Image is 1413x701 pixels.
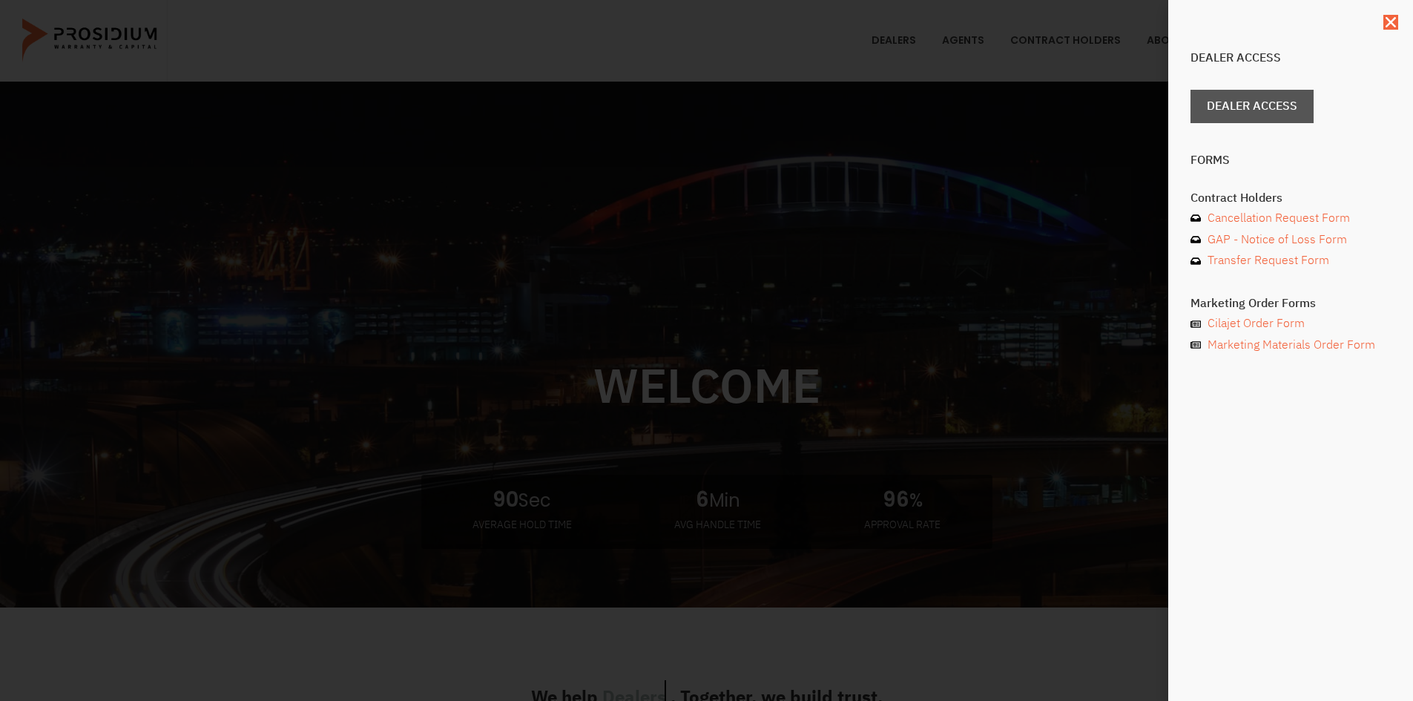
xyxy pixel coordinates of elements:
a: Cancellation Request Form [1190,208,1391,229]
a: Transfer Request Form [1190,250,1391,271]
span: Cilajet Order Form [1204,313,1305,335]
h4: Contract Holders [1190,192,1391,204]
a: Dealer Access [1190,90,1314,123]
span: Cancellation Request Form [1204,208,1350,229]
a: GAP - Notice of Loss Form [1190,229,1391,251]
a: Marketing Materials Order Form [1190,335,1391,356]
h4: Forms [1190,154,1391,166]
span: GAP - Notice of Loss Form [1204,229,1347,251]
h4: Dealer Access [1190,52,1391,64]
h4: Marketing Order Forms [1190,297,1391,309]
a: Close [1383,15,1398,30]
span: Transfer Request Form [1204,250,1329,271]
span: Marketing Materials Order Form [1204,335,1375,356]
span: Dealer Access [1207,96,1297,117]
a: Cilajet Order Form [1190,313,1391,335]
